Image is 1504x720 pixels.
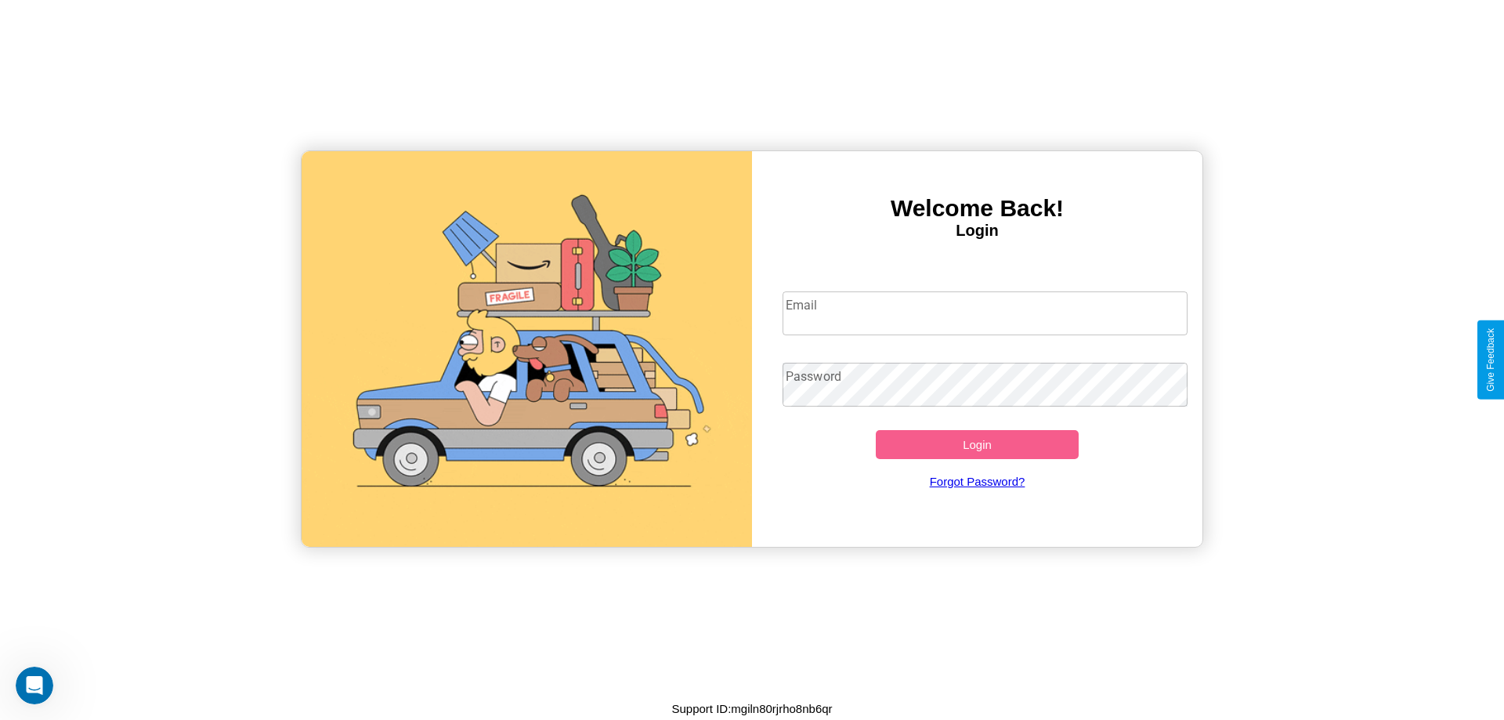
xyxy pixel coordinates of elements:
[752,222,1202,240] h4: Login
[752,195,1202,222] h3: Welcome Back!
[16,667,53,704] iframe: Intercom live chat
[302,151,752,547] img: gif
[671,698,832,719] p: Support ID: mgiln80rjrho8nb6qr
[775,459,1180,504] a: Forgot Password?
[1485,328,1496,392] div: Give Feedback
[876,430,1079,459] button: Login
